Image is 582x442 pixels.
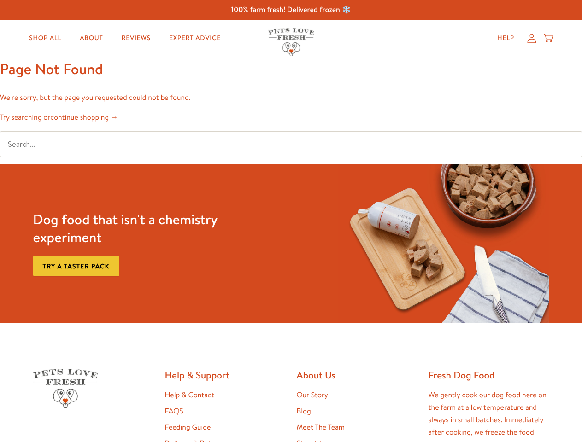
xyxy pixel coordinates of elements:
a: Meet The Team [297,422,345,432]
h2: About Us [297,369,417,381]
h2: Fresh Dog Food [429,369,549,381]
h3: Dog food that isn't a chemistry experiment [33,210,244,246]
img: Pets Love Fresh [268,28,314,56]
a: About [72,29,110,47]
a: continue shopping → [50,112,118,122]
a: Help [490,29,522,47]
img: Pets Love Fresh [33,369,98,408]
h2: Help & Support [165,369,286,381]
a: Expert Advice [162,29,228,47]
a: FAQS [165,406,183,416]
a: Blog [297,406,311,416]
a: Feeding Guide [165,422,211,432]
a: Shop All [22,29,69,47]
a: Our Story [297,390,329,400]
img: Fussy [338,164,549,323]
a: Help & Contact [165,390,214,400]
a: Reviews [114,29,158,47]
a: Try a taster pack [33,256,119,276]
